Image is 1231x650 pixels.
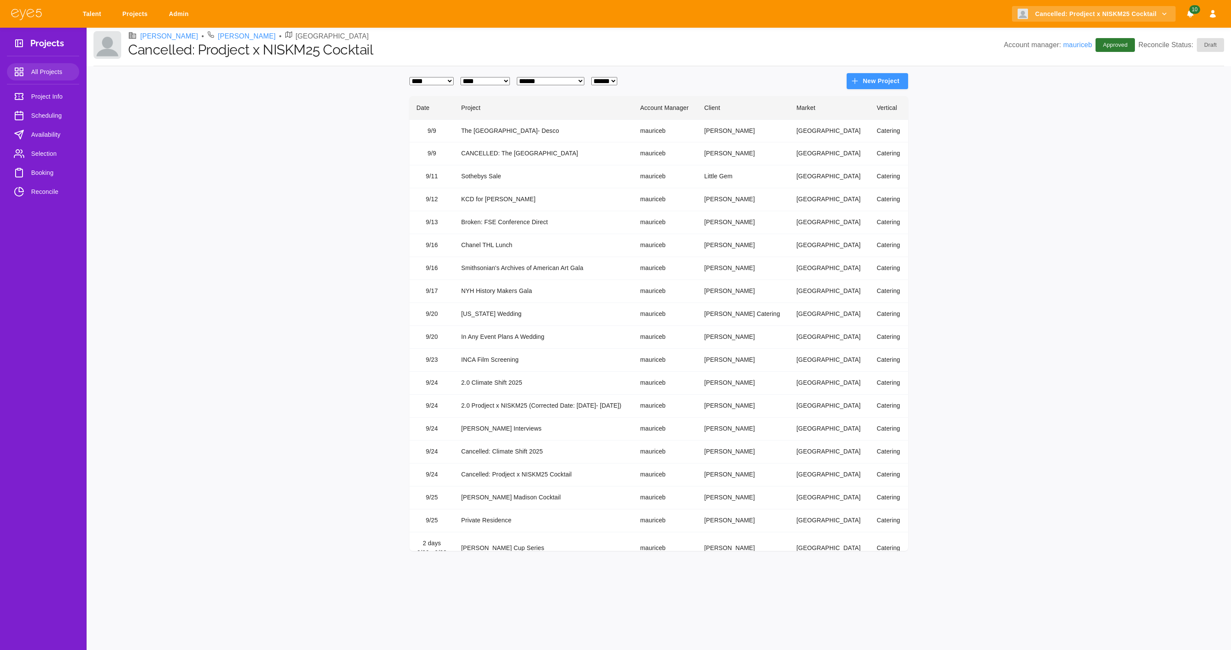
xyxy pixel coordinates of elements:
[296,31,369,42] p: [GEOGRAPHIC_DATA]
[633,188,697,211] td: mauriceb
[128,42,1004,58] h1: Cancelled: Prodject x NISKM25 Cocktail
[697,165,790,188] td: Little Gem
[454,96,633,120] th: Project
[697,257,790,280] td: [PERSON_NAME]
[870,441,908,463] td: Catering
[790,326,870,349] td: [GEOGRAPHIC_DATA]
[140,31,198,42] a: [PERSON_NAME]
[870,326,908,349] td: Catering
[633,395,697,418] td: mauriceb
[1063,41,1092,48] a: mauriceb
[218,31,276,42] a: [PERSON_NAME]
[633,165,697,188] td: mauriceb
[870,234,908,257] td: Catering
[202,31,204,42] li: •
[7,107,79,124] a: Scheduling
[790,234,870,257] td: [GEOGRAPHIC_DATA]
[7,164,79,181] a: Booking
[697,142,790,165] td: [PERSON_NAME]
[416,516,447,525] div: 9/25
[870,509,908,532] td: Catering
[416,470,447,479] div: 9/24
[790,142,870,165] td: [GEOGRAPHIC_DATA]
[454,142,633,165] td: CANCELLED: The [GEOGRAPHIC_DATA]
[697,372,790,395] td: [PERSON_NAME]
[416,172,447,181] div: 9/11
[870,165,908,188] td: Catering
[870,96,908,120] th: Vertical
[7,183,79,200] a: Reconcile
[633,142,697,165] td: mauriceb
[633,119,697,142] td: mauriceb
[1199,41,1222,49] span: Draft
[279,31,282,42] li: •
[117,6,156,22] a: Projects
[1138,38,1224,52] p: Reconcile Status:
[697,96,790,120] th: Client
[870,418,908,441] td: Catering
[697,441,790,463] td: [PERSON_NAME]
[454,188,633,211] td: KCD for [PERSON_NAME]
[454,463,633,486] td: Cancelled: Prodject x NISKM25 Cocktail
[416,309,447,319] div: 9/20
[416,539,447,548] div: 2 days
[633,280,697,303] td: mauriceb
[790,463,870,486] td: [GEOGRAPHIC_DATA]
[454,234,633,257] td: Chanel THL Lunch
[790,372,870,395] td: [GEOGRAPHIC_DATA]
[790,532,870,564] td: [GEOGRAPHIC_DATA]
[31,110,72,121] span: Scheduling
[633,211,697,234] td: mauriceb
[416,149,447,158] div: 9/9
[633,303,697,326] td: mauriceb
[416,264,447,273] div: 9/16
[790,441,870,463] td: [GEOGRAPHIC_DATA]
[847,73,908,89] button: New Project
[790,303,870,326] td: [GEOGRAPHIC_DATA]
[633,326,697,349] td: mauriceb
[416,548,447,558] div: 9/26 - 9/28
[416,447,447,457] div: 9/24
[31,91,72,102] span: Project Info
[790,119,870,142] td: [GEOGRAPHIC_DATA]
[633,257,697,280] td: mauriceb
[31,129,72,140] span: Availability
[416,493,447,502] div: 9/25
[454,326,633,349] td: In Any Event Plans A Wedding
[633,418,697,441] td: mauriceb
[416,332,447,342] div: 9/20
[416,424,447,434] div: 9/24
[416,218,447,227] div: 9/13
[790,509,870,532] td: [GEOGRAPHIC_DATA]
[697,119,790,142] td: [PERSON_NAME]
[30,38,64,51] h3: Projects
[633,486,697,509] td: mauriceb
[697,280,790,303] td: [PERSON_NAME]
[633,441,697,463] td: mauriceb
[454,441,633,463] td: Cancelled: Climate Shift 2025
[454,509,633,532] td: Private Residence
[77,6,110,22] a: Talent
[633,234,697,257] td: mauriceb
[790,188,870,211] td: [GEOGRAPHIC_DATA]
[1018,9,1028,19] img: Client logo
[454,372,633,395] td: 2.0 Climate Shift 2025
[31,167,72,178] span: Booking
[633,96,697,120] th: Account Manager
[416,241,447,250] div: 9/16
[10,8,42,20] img: eye5
[697,486,790,509] td: [PERSON_NAME]
[633,532,697,564] td: mauriceb
[790,486,870,509] td: [GEOGRAPHIC_DATA]
[416,195,447,204] div: 9/12
[790,96,870,120] th: Market
[416,378,447,388] div: 9/24
[454,395,633,418] td: 2.0 Prodject x NISKM25 (Corrected Date: [DATE]- [DATE])
[697,349,790,372] td: [PERSON_NAME]
[93,31,121,59] img: Client logo
[633,349,697,372] td: mauriceb
[870,119,908,142] td: Catering
[1004,40,1092,50] p: Account manager:
[163,6,197,22] a: Admin
[870,486,908,509] td: Catering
